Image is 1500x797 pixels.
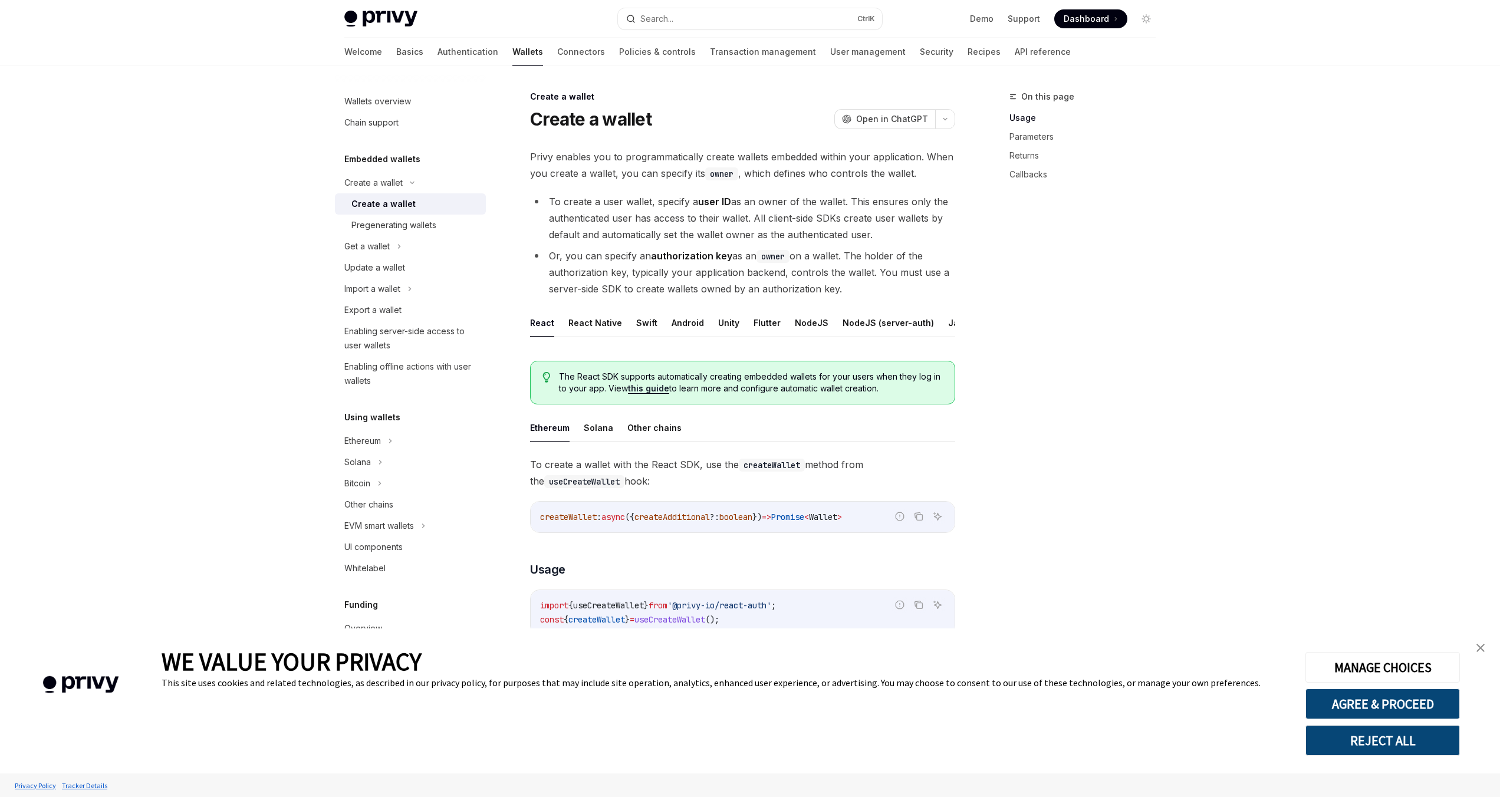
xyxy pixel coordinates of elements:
div: Create a wallet [530,91,955,103]
a: Security [920,38,953,66]
div: Bitcoin [344,476,370,490]
span: => [762,512,771,522]
a: Basics [396,38,423,66]
img: close banner [1476,644,1485,652]
button: AGREE & PROCEED [1305,689,1460,719]
img: company logo [18,659,144,710]
button: React Native [568,309,622,337]
span: }) [752,512,762,522]
span: useCreateWallet [573,600,644,611]
div: Enabling server-side access to user wallets [344,324,479,353]
span: The React SDK supports automatically creating embedded wallets for your users when they log in to... [559,371,943,394]
img: light logo [344,11,417,27]
span: ?: [710,512,719,522]
div: Overview [344,621,382,635]
a: Authentication [437,38,498,66]
button: Unity [718,309,739,337]
span: { [564,614,568,625]
span: Dashboard [1064,13,1109,25]
button: Flutter [754,309,781,337]
a: Create a wallet [335,193,486,215]
a: Enabling offline actions with user wallets [335,356,486,391]
span: from [649,600,667,611]
code: owner [705,167,738,180]
span: createAdditional [634,512,710,522]
span: Wallet [809,512,837,522]
span: On this page [1021,90,1074,104]
li: To create a user wallet, specify a as an owner of the wallet. This ensures only the authenticated... [530,193,955,243]
li: Or, you can specify an as an on a wallet. The holder of the authorization key, typically your app... [530,248,955,297]
span: Usage [530,561,565,578]
span: createWallet [568,614,625,625]
button: Report incorrect code [892,509,907,524]
button: Open in ChatGPT [834,109,935,129]
div: Whitelabel [344,561,386,575]
a: Overview [335,618,486,639]
span: Promise [771,512,804,522]
button: NodeJS (server-auth) [843,309,934,337]
div: Other chains [344,498,393,512]
div: Chain support [344,116,399,130]
span: import [540,600,568,611]
strong: authorization key [651,250,732,262]
a: UI components [335,536,486,558]
button: Android [672,309,704,337]
a: API reference [1015,38,1071,66]
a: Pregenerating wallets [335,215,486,236]
a: Whitelabel [335,558,486,579]
button: Search...CtrlK [618,8,882,29]
span: async [601,512,625,522]
div: Wallets overview [344,94,411,108]
button: Ethereum [530,414,570,442]
span: useCreateWallet [634,614,705,625]
a: Dashboard [1054,9,1127,28]
a: Export a wallet [335,299,486,321]
h1: Create a wallet [530,108,652,130]
span: boolean [719,512,752,522]
a: Tracker Details [59,775,110,796]
strong: user ID [698,196,731,208]
span: } [644,600,649,611]
div: Search... [640,12,673,26]
span: { [568,600,573,611]
span: '@privy-io/react-auth' [667,600,771,611]
button: Report incorrect code [892,597,907,612]
button: Swift [636,309,657,337]
a: this guide [628,383,669,394]
div: Solana [344,455,371,469]
button: React [530,309,554,337]
a: Enabling server-side access to user wallets [335,321,486,356]
span: WE VALUE YOUR PRIVACY [162,646,422,677]
a: Parameters [1009,127,1165,146]
span: (); [705,614,719,625]
a: Returns [1009,146,1165,165]
a: Support [1008,13,1040,25]
div: Import a wallet [344,282,400,296]
span: = [630,614,634,625]
button: NodeJS [795,309,828,337]
span: : [597,512,601,522]
a: Callbacks [1009,165,1165,184]
div: Pregenerating wallets [351,218,436,232]
button: Ask AI [930,597,945,612]
a: Privacy Policy [12,775,59,796]
button: Toggle dark mode [1137,9,1156,28]
a: Other chains [335,494,486,515]
a: close banner [1469,636,1492,660]
code: createWallet [739,459,805,472]
a: Welcome [344,38,382,66]
span: > [837,512,842,522]
a: Usage [1009,108,1165,127]
span: } [625,614,630,625]
h5: Embedded wallets [344,152,420,166]
span: ; [771,600,776,611]
div: Enabling offline actions with user wallets [344,360,479,388]
div: Export a wallet [344,303,402,317]
code: useCreateWallet [544,475,624,488]
button: REJECT ALL [1305,725,1460,756]
a: Policies & controls [619,38,696,66]
span: < [804,512,809,522]
div: UI components [344,540,403,554]
div: Ethereum [344,434,381,448]
button: Ask AI [930,509,945,524]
